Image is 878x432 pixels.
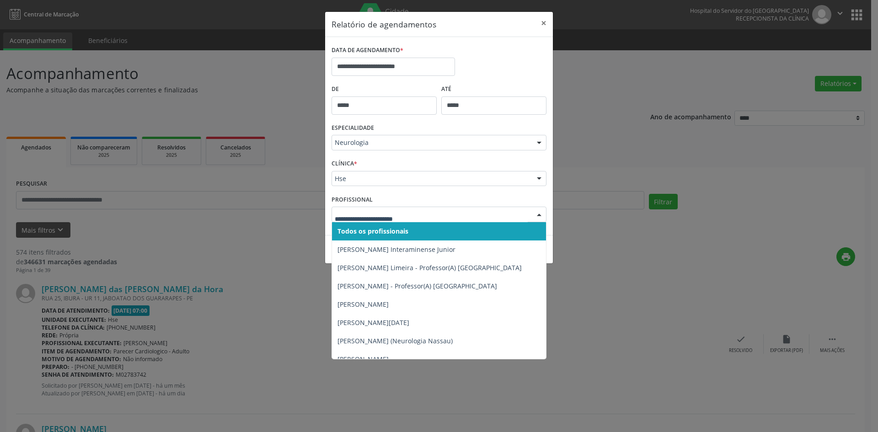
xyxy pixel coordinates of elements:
[337,282,497,290] span: [PERSON_NAME] - Professor(A) [GEOGRAPHIC_DATA]
[332,121,374,135] label: ESPECIALIDADE
[337,318,409,327] span: [PERSON_NAME][DATE]
[335,174,528,183] span: Hse
[337,227,408,235] span: Todos os profissionais
[332,157,357,171] label: CLÍNICA
[337,336,453,345] span: [PERSON_NAME] (Neurologia Nassau)
[332,192,373,207] label: PROFISSIONAL
[332,43,403,58] label: DATA DE AGENDAMENTO
[335,138,528,147] span: Neurologia
[441,82,546,96] label: ATÉ
[332,18,436,30] h5: Relatório de agendamentos
[337,263,522,272] span: [PERSON_NAME] Limeira - Professor(A) [GEOGRAPHIC_DATA]
[337,300,389,309] span: [PERSON_NAME]
[337,355,389,363] span: [PERSON_NAME]
[332,82,437,96] label: De
[337,245,455,254] span: [PERSON_NAME] Interaminense Junior
[535,12,553,34] button: Close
